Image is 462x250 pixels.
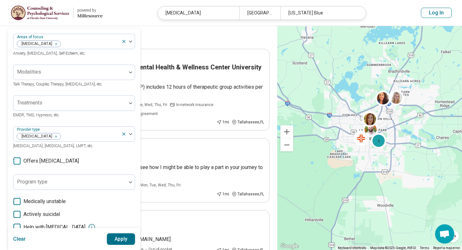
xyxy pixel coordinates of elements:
[17,35,45,39] label: Areas of focus
[435,224,454,244] div: Open chat
[32,83,264,99] p: The University Intensive Outpatient Program (IOP) includes 12 hours of therapeutic group activiti...
[32,164,264,179] p: When you're ready, I'd love to speak with you to see how I might be able to play a part in your j...
[129,182,181,188] span: Works Mon, Tue, Wed, Thu, Fri
[13,51,86,56] span: Anxiety, [MEDICAL_DATA], Self-Esteem, etc.
[232,191,264,197] div: Tallahassee , FL
[23,157,79,165] span: Offers [MEDICAL_DATA]
[421,8,452,18] button: Log In
[17,127,41,132] label: Provider type
[23,210,60,218] span: Actively suicidal
[280,6,362,20] div: [US_STATE] Blue
[420,246,429,250] a: Terms (opens in new tab)
[23,223,85,231] span: Help with [MEDICAL_DATA]
[13,82,103,86] span: Talk Therapy, Couples Therapy, [MEDICAL_DATA], etc.
[32,63,264,81] h3: [GEOGRAPHIC_DATA][US_STATE] Mental Health & Wellness Center University Services
[17,179,47,185] label: Program type
[280,138,293,151] button: Zoom out
[217,191,229,197] div: 1 mi
[10,5,103,21] a: Florida State Universitypowered by
[11,5,69,21] img: Florida State University
[17,69,41,75] label: Modalities
[13,144,93,148] span: [MEDICAL_DATA], [MEDICAL_DATA], LMFT, etc.
[217,119,229,125] div: 1 mi
[232,119,264,125] div: Tallahassee , FL
[239,6,280,20] div: [GEOGRAPHIC_DATA], [GEOGRAPHIC_DATA]
[32,236,264,243] p: Visit my website to find out more about me: [DOMAIN_NAME]
[370,246,416,250] span: Map data ©2025 Google, INEGI
[158,6,239,20] div: [MEDICAL_DATA]
[23,198,66,205] span: Medically unstable
[13,113,60,117] span: EMDR, TMS, Hypnosis, etc.
[17,41,54,47] span: [MEDICAL_DATA]
[176,102,213,108] span: In-network insurance
[17,133,54,139] span: [MEDICAL_DATA]
[17,100,42,106] label: Treatments
[13,233,26,245] button: Clear
[280,125,293,138] button: Zoom in
[433,246,460,250] a: Report a map error
[115,102,167,108] span: Works Mon, Tue, Wed, Thu, Fri
[107,233,135,245] button: Apply
[77,7,103,13] div: powered by
[371,133,386,148] div: 2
